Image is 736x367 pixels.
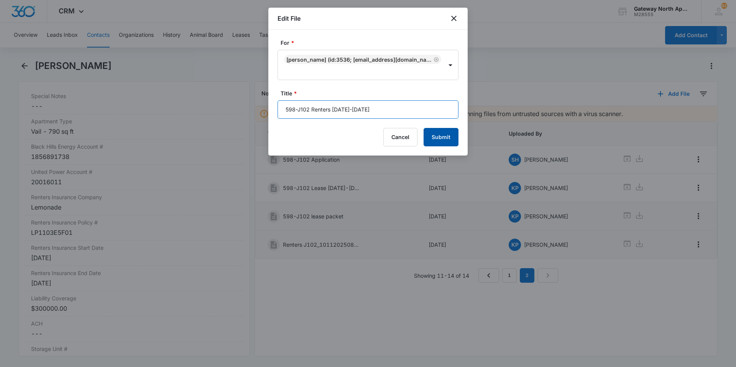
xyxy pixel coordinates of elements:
[449,14,458,23] button: close
[424,128,458,146] button: Submit
[278,100,458,119] input: Title
[281,39,462,47] label: For
[286,56,432,63] div: [PERSON_NAME] (ID:3536; [EMAIL_ADDRESS][DOMAIN_NAME]; 720-297-6703)
[432,57,439,62] div: Remove Maria Root (ID:3536; mariaeroot@gmail.com; 720-297-6703)
[383,128,417,146] button: Cancel
[281,89,462,97] label: Title
[278,14,301,23] h1: Edit File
